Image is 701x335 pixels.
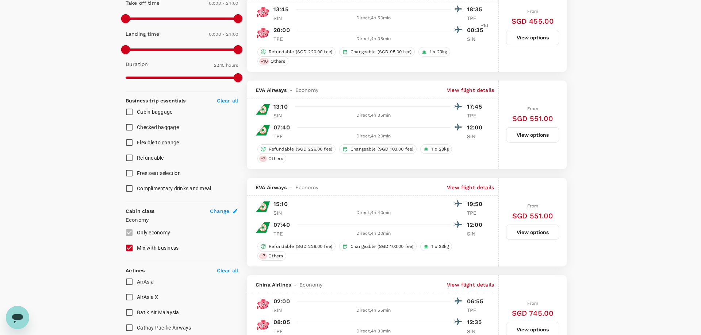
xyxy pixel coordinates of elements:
span: Change [210,207,229,215]
p: SIN [467,133,485,140]
button: View options [506,225,559,240]
div: Changeable (SGD 95.00 fee) [339,47,415,57]
img: CI [256,318,270,332]
div: Refundable (SGD 220.00 fee) [257,47,336,57]
div: +7Others [257,154,286,163]
img: BR [256,102,270,117]
span: China Airlines [256,281,291,288]
div: 1 x 23kg [418,47,450,57]
h6: SGD 455.00 [512,15,554,27]
img: BR [256,123,270,137]
p: SIN [467,230,485,237]
p: 13:10 [273,102,288,111]
div: Refundable (SGD 226.00 fee) [257,242,336,251]
span: AirAsia [137,279,154,285]
div: +10Others [257,57,288,66]
span: - [287,86,295,94]
p: 18:35 [467,5,485,14]
span: Changeable (SGD 103.00 fee) [348,146,416,152]
span: Others [265,253,286,259]
span: Batik Air Malaysia [137,309,179,315]
span: From [527,301,539,306]
span: 00:00 - 24:00 [209,1,238,6]
div: Direct , 4h 20min [296,230,451,237]
strong: Cabin class [126,208,155,214]
img: BR [256,199,270,214]
p: 02:00 [273,297,290,306]
span: Refundable (SGD 226.00 fee) [266,244,335,250]
div: Changeable (SGD 103.00 fee) [339,144,417,154]
p: TPE [467,307,485,314]
p: 07:40 [273,221,290,229]
p: TPE [467,209,485,217]
p: 00:35 [467,26,485,35]
div: Direct , 4h 30min [296,328,451,335]
span: +1d [481,22,488,30]
span: Cabin baggage [137,109,172,115]
p: 12:35 [467,318,485,327]
p: TPE [273,328,292,335]
span: + 7 [259,253,267,259]
p: TPE [273,230,292,237]
span: Economy [299,281,322,288]
p: TPE [467,112,485,119]
p: Economy [126,216,238,223]
span: Only economy [137,230,170,235]
img: CI [256,26,270,40]
iframe: Schaltfläche zum Öffnen des Messaging-Fensters [6,306,29,329]
div: Changeable (SGD 103.00 fee) [339,242,417,251]
span: 22.15 hours [214,63,238,68]
p: 15:10 [273,200,288,209]
p: TPE [467,15,485,22]
p: 08:05 [273,318,290,327]
span: Economy [295,184,318,191]
strong: Business trip essentials [126,98,186,104]
div: Direct , 4h 35min [296,35,451,43]
span: Others [265,156,286,162]
div: Direct , 4h 50min [296,15,451,22]
h6: SGD 745.00 [512,307,554,319]
span: Refundable (SGD 220.00 fee) [266,49,335,55]
p: View flight details [447,184,494,191]
p: 06:55 [467,297,485,306]
p: SIN [467,35,485,43]
img: CI [256,297,270,311]
p: SIN [273,15,292,22]
strong: Airlines [126,268,145,273]
p: 07:40 [273,123,290,132]
h6: SGD 551.00 [512,210,553,222]
p: Landing time [126,30,159,38]
p: SIN [273,209,292,217]
span: Changeable (SGD 103.00 fee) [348,244,416,250]
p: View flight details [447,86,494,94]
p: 19:50 [467,200,485,209]
span: Mix with business [137,245,179,251]
p: SIN [273,112,292,119]
div: 1 x 23kg [420,144,452,154]
span: 1 x 23kg [427,49,450,55]
span: Others [268,58,288,65]
p: Clear all [217,267,238,274]
span: 1 x 23kg [429,146,452,152]
p: Duration [126,61,148,68]
span: 00:00 - 24:00 [209,32,238,37]
p: 12:00 [467,123,485,132]
span: EVA Airways [256,86,287,94]
p: SIN [273,307,292,314]
span: Refundable [137,155,164,161]
p: View flight details [447,281,494,288]
span: Complimentary drinks and meal [137,186,211,191]
button: View options [506,30,559,45]
span: - [291,281,299,288]
button: View options [506,127,559,143]
span: + 10 [259,58,269,65]
div: 1 x 23kg [420,242,452,251]
p: 17:45 [467,102,485,111]
div: Direct , 4h 35min [296,112,451,119]
span: From [527,203,539,209]
span: Changeable (SGD 95.00 fee) [348,49,414,55]
span: EVA Airways [256,184,287,191]
span: From [527,9,539,14]
span: Checked baggage [137,124,179,130]
div: Direct , 4h 20min [296,133,451,140]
